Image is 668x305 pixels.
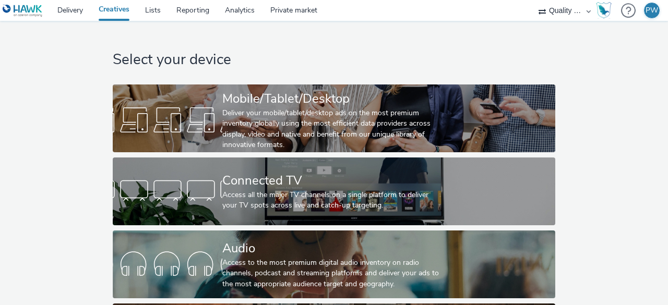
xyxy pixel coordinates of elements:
h1: Select your device [113,50,556,70]
div: Mobile/Tablet/Desktop [222,90,442,108]
a: AudioAccess to the most premium digital audio inventory on radio channels, podcast and streaming ... [113,230,556,298]
div: Connected TV [222,172,442,190]
div: Deliver your mobile/tablet/desktop ads on the most premium inventory globally using the most effi... [222,108,442,151]
a: Mobile/Tablet/DesktopDeliver your mobile/tablet/desktop ads on the most premium inventory globall... [113,84,556,152]
img: Hawk Academy [596,2,612,19]
div: PW [646,3,658,18]
div: Audio [222,239,442,258]
img: undefined Logo [3,4,43,17]
div: Access to the most premium digital audio inventory on radio channels, podcast and streaming platf... [222,258,442,289]
a: Hawk Academy [596,2,616,19]
a: Connected TVAccess all the major TV channels on a single platform to deliver your TV spots across... [113,157,556,225]
div: Access all the major TV channels on a single platform to deliver your TV spots across live and ca... [222,190,442,211]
